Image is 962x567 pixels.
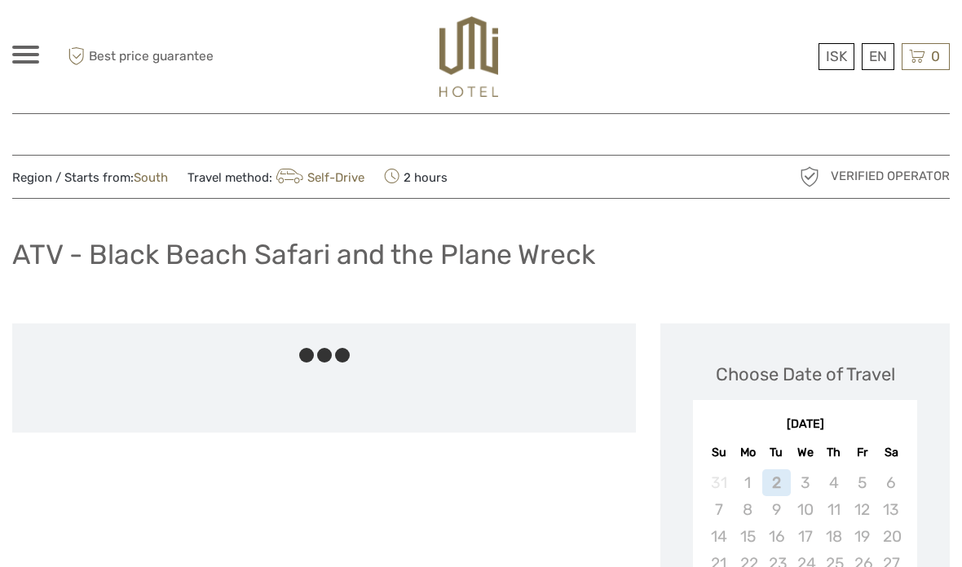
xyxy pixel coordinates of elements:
[862,43,894,70] div: EN
[876,496,905,523] div: Not available Saturday, September 13th, 2025
[64,43,247,70] span: Best price guarantee
[134,170,168,185] a: South
[819,496,848,523] div: Not available Thursday, September 11th, 2025
[762,496,791,523] div: Not available Tuesday, September 9th, 2025
[826,48,847,64] span: ISK
[439,16,498,97] img: 526-1e775aa5-7374-4589-9d7e-5793fb20bdfc_logo_big.jpg
[848,523,876,550] div: Not available Friday, September 19th, 2025
[831,168,950,185] span: Verified Operator
[734,523,762,550] div: Not available Monday, September 15th, 2025
[762,523,791,550] div: Not available Tuesday, September 16th, 2025
[791,469,819,496] div: Not available Wednesday, September 3rd, 2025
[791,442,819,464] div: We
[272,170,364,185] a: Self-Drive
[848,469,876,496] div: Not available Friday, September 5th, 2025
[384,165,448,188] span: 2 hours
[693,416,917,433] div: [DATE]
[819,442,848,464] div: Th
[929,48,942,64] span: 0
[734,469,762,496] div: Not available Monday, September 1st, 2025
[819,523,848,550] div: Not available Thursday, September 18th, 2025
[848,442,876,464] div: Fr
[876,442,905,464] div: Sa
[848,496,876,523] div: Not available Friday, September 12th, 2025
[704,442,733,464] div: Su
[791,496,819,523] div: Not available Wednesday, September 10th, 2025
[762,469,791,496] div: Not available Tuesday, September 2nd, 2025
[876,469,905,496] div: Not available Saturday, September 6th, 2025
[762,442,791,464] div: Tu
[734,442,762,464] div: Mo
[734,496,762,523] div: Not available Monday, September 8th, 2025
[876,523,905,550] div: Not available Saturday, September 20th, 2025
[188,165,364,188] span: Travel method:
[704,496,733,523] div: Not available Sunday, September 7th, 2025
[797,164,823,190] img: verified_operator_grey_128.png
[704,469,733,496] div: Not available Sunday, August 31st, 2025
[791,523,819,550] div: Not available Wednesday, September 17th, 2025
[716,362,895,387] div: Choose Date of Travel
[819,469,848,496] div: Not available Thursday, September 4th, 2025
[704,523,733,550] div: Not available Sunday, September 14th, 2025
[12,238,595,271] h1: ATV - Black Beach Safari and the Plane Wreck
[12,169,168,187] span: Region / Starts from:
